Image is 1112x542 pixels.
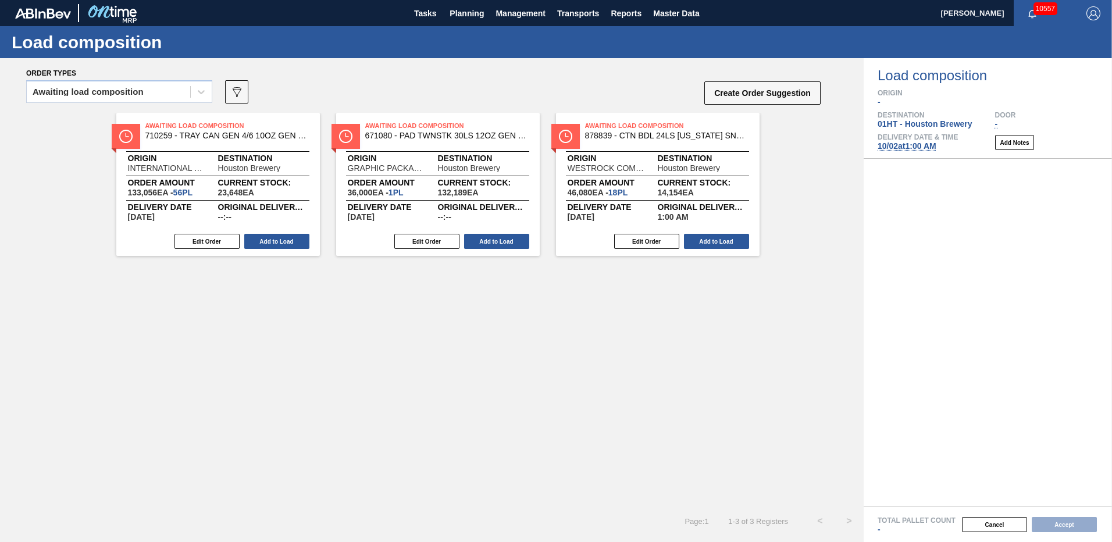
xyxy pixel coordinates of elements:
[653,6,699,20] span: Master Data
[878,90,1112,97] span: Origin
[26,69,76,77] span: Order types
[145,131,308,140] span: 710259 - TRAY CAN GEN 4/6 10OZ GEN KRFT 2130-B 03
[218,179,308,186] span: Current Stock:
[995,119,998,129] span: -
[218,164,280,172] span: Houston Brewery
[568,179,658,186] span: Order amount
[1086,6,1100,20] img: Logout
[218,188,254,197] span: ,23,648,EA,
[559,130,572,143] img: status
[128,155,218,162] span: Origin
[128,179,218,186] span: Order amount
[348,204,438,211] span: Delivery Date
[1033,2,1057,15] span: 10557
[568,204,658,211] span: Delivery Date
[33,88,144,96] div: Awaiting load composition
[611,6,641,20] span: Reports
[658,204,748,211] span: Original delivery time
[348,164,426,172] span: GRAPHIC PACKAGING INTERNATIONA
[658,213,689,221] span: 1:00 AM
[348,213,375,221] span: 10/03/2025
[684,234,749,249] button: Add to Load
[173,188,193,197] span: 56,PL
[962,517,1027,532] button: Cancel
[568,188,628,197] span: 46,080EA-18PL
[348,179,438,186] span: Order amount
[878,112,995,119] span: Destination
[568,164,646,172] span: WESTROCK COMPANY - FOLDING CAR
[608,188,628,197] span: 18,PL
[339,130,352,143] img: status
[464,234,529,249] button: Add to Load
[218,204,308,211] span: Original delivery time
[585,120,748,131] span: Awaiting Load Composition
[878,97,881,106] span: -
[704,81,821,105] button: Create Order Suggestion
[119,130,133,143] img: status
[15,8,71,19] img: TNhmsLtSVTkK8tSr43FrP2fwEKptu5GPRR3wAAAABJRU5ErkJggg==
[336,113,540,256] span: statusAwaiting Load Composition671080 - PAD TWNSTK 30LS 12OZ GEN 0194 167 ABICCNOriginGRAPHIC PAC...
[348,188,404,197] span: 36,000EA-1PL
[128,213,155,221] span: 10/10/2025
[365,131,528,140] span: 671080 - PAD TWNSTK 30LS 12OZ GEN 0194 167 ABICCN
[174,234,240,249] button: Edit Order
[438,213,451,221] span: --:--
[585,131,748,140] span: 878839 - CTN BDL 24LS TEXAS SNUG 9872-A 12OZ FOLD
[878,141,936,151] span: 10/02 at 1:00 AM
[438,179,528,186] span: Current Stock:
[835,507,864,536] button: >
[218,213,231,221] span: --:--
[128,188,193,197] span: 133,056EA-56PL
[365,120,528,131] span: Awaiting Load Composition
[995,135,1034,150] button: Add Notes
[726,517,788,526] span: 1 - 3 of 3 Registers
[556,113,760,256] span: statusAwaiting Load Composition878839 - CTN BDL 24LS [US_STATE] SNUG 9872-A 12OZ FOLDOriginWESTRO...
[218,155,308,162] span: Destination
[806,507,835,536] button: <
[389,188,404,197] span: 1,PL
[878,69,1112,83] span: Load composition
[685,517,708,526] span: Page : 1
[568,155,658,162] span: Origin
[450,6,484,20] span: Planning
[438,204,528,211] span: Original delivery time
[116,113,320,256] span: statusAwaiting Load Composition710259 - TRAY CAN GEN 4/6 10OZ GEN KRFT 2130-B 03OriginINTERNATION...
[438,188,479,197] span: ,132,189,EA,
[244,234,309,249] button: Add to Load
[412,6,438,20] span: Tasks
[614,234,679,249] button: Edit Order
[658,179,748,186] span: Current Stock:
[658,188,694,197] span: ,14,154,EA,
[438,155,528,162] span: Destination
[145,120,308,131] span: Awaiting Load Composition
[12,35,218,49] h1: Load composition
[394,234,459,249] button: Edit Order
[496,6,546,20] span: Management
[878,119,972,129] span: 01HT - Houston Brewery
[1014,5,1051,22] button: Notifications
[438,164,500,172] span: Houston Brewery
[557,6,599,20] span: Transports
[658,155,748,162] span: Destination
[348,155,438,162] span: Origin
[128,164,206,172] span: INTERNATIONAL PAPER COMPANY
[878,134,958,141] span: Delivery Date & Time
[128,204,218,211] span: Delivery Date
[568,213,594,221] span: 10/02/2025
[658,164,720,172] span: Houston Brewery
